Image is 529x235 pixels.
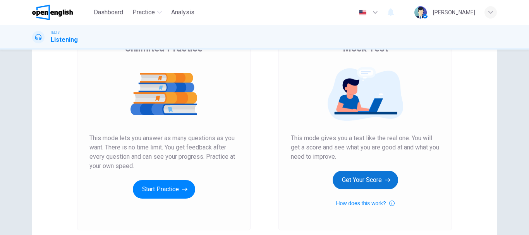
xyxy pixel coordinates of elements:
[51,30,60,35] span: IELTS
[358,10,368,15] img: en
[91,5,126,19] button: Dashboard
[94,8,123,17] span: Dashboard
[133,180,195,199] button: Start Practice
[51,35,78,45] h1: Listening
[336,199,394,208] button: How does this work?
[171,8,194,17] span: Analysis
[168,5,198,19] button: Analysis
[414,6,427,19] img: Profile picture
[129,5,165,19] button: Practice
[32,5,91,20] a: OpenEnglish logo
[433,8,475,17] div: [PERSON_NAME]
[291,134,440,161] span: This mode gives you a test like the real one. You will get a score and see what you are good at a...
[89,134,238,171] span: This mode lets you answer as many questions as you want. There is no time limit. You get feedback...
[333,171,398,189] button: Get Your Score
[132,8,155,17] span: Practice
[32,5,73,20] img: OpenEnglish logo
